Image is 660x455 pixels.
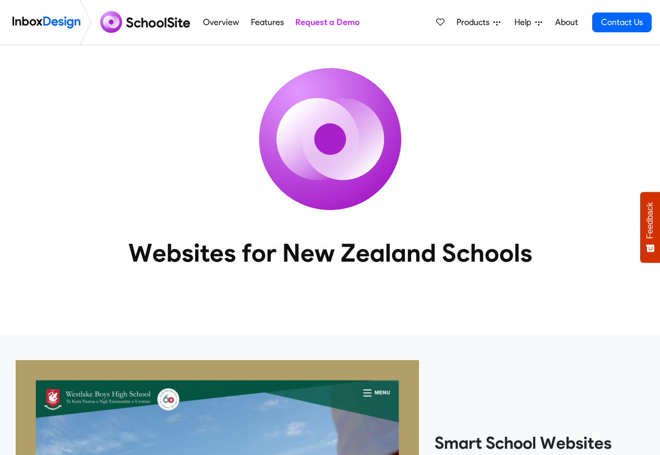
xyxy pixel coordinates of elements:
[510,12,546,33] a: Help
[592,13,652,32] a: Contact Us
[236,45,424,233] img: icon_schoolsite.svg
[457,16,494,29] span: Products
[82,237,578,268] heading: Websites for New Zealand Schools
[640,192,660,263] button: Feedback - Show survey
[292,12,362,33] a: Request a Demo
[452,12,505,33] a: Products
[96,10,197,35] img: schoolsite logo
[248,12,286,33] a: Features
[435,433,644,453] heading: Smart School Websites
[514,16,535,29] span: Help
[200,12,242,33] a: Overview
[645,202,655,239] span: Feedback
[552,12,581,33] a: About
